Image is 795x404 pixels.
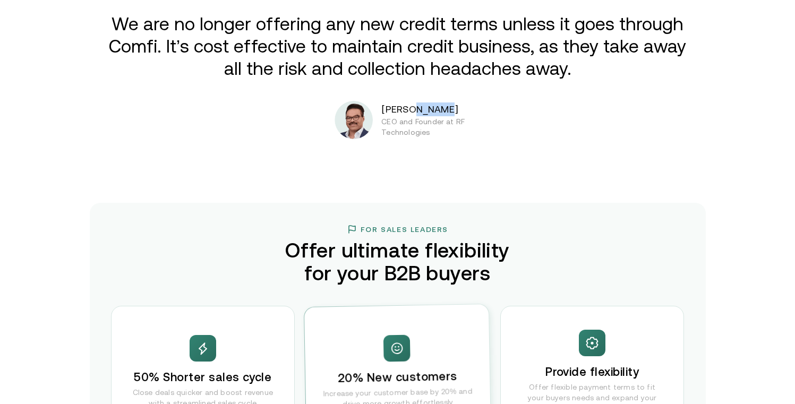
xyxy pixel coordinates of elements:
img: Photoroom [335,101,373,139]
h3: Provide flexibility [545,365,639,380]
h2: Offer ultimate flexibility for your B2B buyers [273,239,523,285]
img: spark [585,336,600,351]
img: spark [389,341,404,356]
h3: 20% New customers [338,369,458,386]
p: We are no longer offering any new credit terms unless it goes through Comfi. It’s cost effective ... [105,13,690,80]
p: CEO and Founder at RF Technologies [381,116,489,137]
img: flag [347,224,357,235]
p: [PERSON_NAME] [381,102,516,116]
h3: For Sales Leaders [361,225,448,234]
h3: 50% Shorter sales cycle [134,370,271,385]
img: spark [195,341,210,356]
